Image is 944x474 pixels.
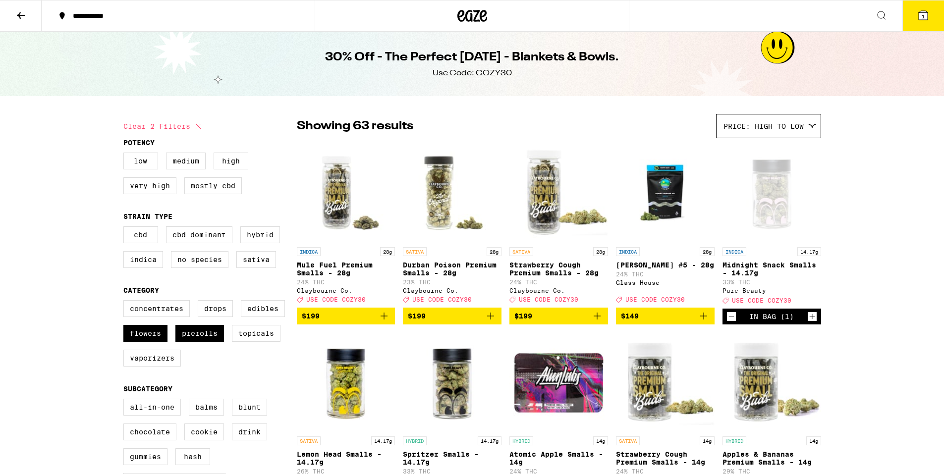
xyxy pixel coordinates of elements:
div: Claybourne Co. [403,287,501,294]
label: Prerolls [175,325,224,342]
span: 1 [922,13,925,19]
button: Clear 2 filters [123,114,204,139]
span: USE CODE COZY30 [519,296,578,303]
p: HYBRID [722,436,746,445]
label: Low [123,153,158,169]
label: Edibles [241,300,285,317]
p: 14g [700,436,715,445]
button: Decrement [726,312,736,321]
p: 28g [487,247,501,256]
label: Gummies [123,448,167,465]
div: Pure Beauty [722,287,821,294]
p: 14g [593,436,608,445]
label: Indica [123,251,163,268]
img: Alien Labs - Atomic Apple Smalls - 14g [509,332,608,431]
p: Strawberry Cough Premium Smalls - 28g [509,261,608,277]
button: Add to bag [616,308,715,324]
button: Increment [807,312,817,321]
label: CBD Dominant [166,226,232,243]
p: Atomic Apple Smalls - 14g [509,450,608,466]
img: Glass House - Donny Burger #5 - 28g [616,143,715,242]
p: INDICA [722,247,746,256]
p: Durban Poison Premium Smalls - 28g [403,261,501,277]
label: Concentrates [123,300,190,317]
p: 23% THC [403,279,501,285]
span: $199 [514,312,532,320]
label: High [214,153,248,169]
p: SATIVA [403,247,427,256]
p: 14g [806,436,821,445]
p: Spritzer Smalls - 14.17g [403,450,501,466]
p: 14.17g [797,247,821,256]
img: Claybourne Co. - Strawberry Cough Premium Smalls - 28g [509,143,608,242]
label: Flowers [123,325,167,342]
label: Sativa [236,251,276,268]
p: 33% THC [722,279,821,285]
img: Claybourne Co. - Mule Fuel Premium Smalls - 28g [297,143,395,242]
label: No Species [171,251,228,268]
img: Pure Beauty - Spritzer Smalls - 14.17g [403,332,501,431]
label: CBD [123,226,158,243]
p: SATIVA [616,436,640,445]
span: $199 [408,312,426,320]
span: Price: High to Low [723,122,804,130]
span: USE CODE COZY30 [732,297,791,304]
a: Open page for Strawberry Cough Premium Smalls - 28g from Claybourne Co. [509,143,608,308]
p: Apples & Bananas Premium Smalls - 14g [722,450,821,466]
img: Claybourne Co. - Strawberry Cough Premium Smalls - 14g [616,332,715,431]
p: Showing 63 results [297,118,413,135]
p: [PERSON_NAME] #5 - 28g [616,261,715,269]
p: 14.17g [478,436,501,445]
span: USE CODE COZY30 [412,296,472,303]
a: Open page for Midnight Snack Smalls - 14.17g from Pure Beauty [722,143,821,309]
div: Claybourne Co. [509,287,608,294]
label: Mostly CBD [184,177,242,194]
p: SATIVA [509,247,533,256]
div: Claybourne Co. [297,287,395,294]
label: Blunt [232,399,267,416]
p: 24% THC [297,279,395,285]
div: In Bag (1) [749,313,794,320]
span: USE CODE COZY30 [625,296,685,303]
p: Strawberry Cough Premium Smalls - 14g [616,450,715,466]
p: 28g [380,247,395,256]
span: USE CODE COZY30 [306,296,366,303]
label: Chocolate [123,423,176,440]
p: Mule Fuel Premium Smalls - 28g [297,261,395,277]
p: INDICA [297,247,321,256]
div: Use Code: COZY30 [433,68,512,79]
img: Pure Beauty - Lemon Head Smalls - 14.17g [297,332,395,431]
span: $199 [302,312,320,320]
h1: 30% Off - The Perfect [DATE] - Blankets & Bowls. [325,49,619,66]
label: Balms [189,399,224,416]
div: Glass House [616,279,715,286]
label: Vaporizers [123,350,181,367]
p: HYBRID [509,436,533,445]
span: $149 [621,312,639,320]
legend: Subcategory [123,385,172,393]
legend: Potency [123,139,155,147]
button: Add to bag [297,308,395,324]
label: All-In-One [123,399,181,416]
button: 1 [902,0,944,31]
a: Open page for Mule Fuel Premium Smalls - 28g from Claybourne Co. [297,143,395,308]
img: Claybourne Co. - Apples & Bananas Premium Smalls - 14g [722,332,821,431]
button: Add to bag [509,308,608,324]
p: 28g [700,247,715,256]
label: Very High [123,177,176,194]
legend: Category [123,286,159,294]
p: 14.17g [371,436,395,445]
p: 28g [593,247,608,256]
label: Topicals [232,325,280,342]
a: Open page for Durban Poison Premium Smalls - 28g from Claybourne Co. [403,143,501,308]
legend: Strain Type [123,212,172,220]
p: Lemon Head Smalls - 14.17g [297,450,395,466]
label: Hash [175,448,210,465]
p: SATIVA [297,436,321,445]
label: Cookie [184,423,224,440]
p: HYBRID [403,436,427,445]
label: Drink [232,423,267,440]
p: Midnight Snack Smalls - 14.17g [722,261,821,277]
a: Open page for Donny Burger #5 - 28g from Glass House [616,143,715,308]
label: Drops [198,300,233,317]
